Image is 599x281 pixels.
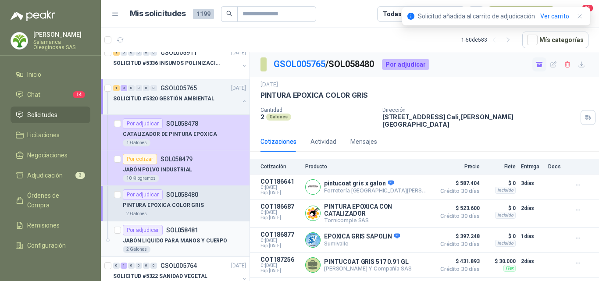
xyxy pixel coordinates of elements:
span: 14 [73,91,85,98]
a: 1 3 0 0 0 0 GSOL005765[DATE] SOLICITUD #5320 GESTIÓN AMBIENTAL [113,83,248,111]
a: Negociaciones [11,147,90,164]
p: $ 0 [485,203,516,213]
a: Por cotizarSOL058479JABÓN POLVO INDUSTRIAL10 Kilogramos [101,150,250,186]
p: Precio [436,164,480,170]
p: 2 días [521,203,543,213]
span: $ 523.600 [436,203,480,213]
p: Docs [548,164,566,170]
p: 1 días [521,231,543,242]
p: EPOXICA GRIS SAPOLIN [324,233,400,241]
span: Inicio [27,70,41,79]
p: Flete [485,164,516,170]
a: Licitaciones [11,127,90,143]
button: Mís categorías [522,32,588,48]
a: Ver carrito [540,11,569,21]
img: Company Logo [306,180,320,194]
p: Sumivalle [324,240,400,247]
div: 0 [135,85,142,91]
p: $ 0 [485,178,516,189]
p: [DATE] [231,262,246,270]
div: Incluido [495,240,516,247]
span: Exp: [DATE] [260,190,300,196]
p: COT186641 [260,178,300,185]
span: Exp: [DATE] [260,215,300,221]
div: 10 Kilogramos [123,175,159,182]
p: $ 0 [485,231,516,242]
div: 0 [135,263,142,269]
span: 21 [581,4,594,12]
div: 0 [121,50,127,56]
div: Cotizaciones [260,137,296,146]
p: 3 días [521,178,543,189]
span: Adjudicación [27,171,63,180]
p: Ferretería [GEOGRAPHIC_DATA][PERSON_NAME] [324,187,431,194]
p: GSOL005764 [160,263,197,269]
img: Company Logo [11,32,28,49]
p: PINTURA EPOXICA COLOR GRIS [123,201,204,210]
span: Chat [27,90,40,100]
p: PINTURA EPOXICA COLOR GRIS [260,91,367,100]
span: C: [DATE] [260,263,300,268]
div: 3 [121,85,127,91]
div: Mensajes [350,137,377,146]
p: SOLICITUD #5336 INSUMOS POLINIZACIÓN [113,59,222,68]
p: [PERSON_NAME] [33,32,90,38]
p: Cantidad [260,107,375,113]
a: Adjudicación3 [11,167,90,184]
div: 0 [128,50,135,56]
span: Solicitudes [27,110,57,120]
a: Por adjudicarSOL058478CATALIZADOR DE PINTURA EPOXICA1 Galones [101,115,250,150]
div: 0 [150,85,157,91]
div: 1 [113,85,120,91]
p: [STREET_ADDRESS] Cali , [PERSON_NAME][GEOGRAPHIC_DATA] [382,113,577,128]
span: C: [DATE] [260,238,300,243]
button: Nueva solicitud [488,6,555,22]
div: Todas [383,9,401,19]
p: SOL058478 [166,121,198,127]
p: Solicitud añadida al carrito de adjudicación [418,11,535,21]
span: Crédito 30 días [436,242,480,247]
span: C: [DATE] [260,210,300,215]
div: 2 Galones [123,210,150,217]
span: Remisiones [27,221,60,230]
span: Licitaciones [27,130,60,140]
p: 2 [260,113,264,121]
div: Por adjudicar [123,189,163,200]
a: 1 0 0 0 0 0 GSOL005911[DATE] SOLICITUD #5336 INSUMOS POLINIZACIÓN [113,47,248,75]
div: 0 [113,263,120,269]
p: [DATE] [231,84,246,92]
div: Incluido [495,187,516,194]
div: 0 [128,85,135,91]
a: Solicitudes [11,107,90,123]
a: GSOL005765 [274,59,325,69]
p: COT186877 [260,231,300,238]
span: info-circle [407,13,414,20]
span: 3 [75,172,85,179]
span: Exp: [DATE] [260,268,300,274]
img: Company Logo [306,206,320,221]
span: search [226,11,232,17]
p: [DATE] [231,49,246,57]
span: Órdenes de Compra [27,191,82,210]
p: pintucoat gris x galon [324,180,431,188]
p: SOLICITUD #5320 GESTIÓN AMBIENTAL [113,95,214,103]
p: SOL058481 [166,227,198,233]
span: Negociaciones [27,150,68,160]
div: 2 Galones [123,246,150,253]
div: Galones [266,114,291,121]
span: Crédito 30 días [436,267,480,272]
div: Por cotizar [123,154,157,164]
a: Por adjudicarSOL058481JABÓN LIQUIDO PARA MANOS Y CUERPO2 Galones [101,221,250,257]
div: 1 [113,50,120,56]
p: Producto [305,164,431,170]
a: Manuales y ayuda [11,257,90,274]
span: Configuración [27,241,66,250]
button: 21 [573,6,588,22]
p: / SOL058480 [274,57,375,71]
p: JABÓN POLVO INDUSTRIAL [123,166,192,174]
span: Crédito 30 días [436,189,480,194]
img: Logo peakr [11,11,55,21]
p: GSOL005765 [160,85,197,91]
a: Chat14 [11,86,90,103]
p: 2 días [521,256,543,267]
